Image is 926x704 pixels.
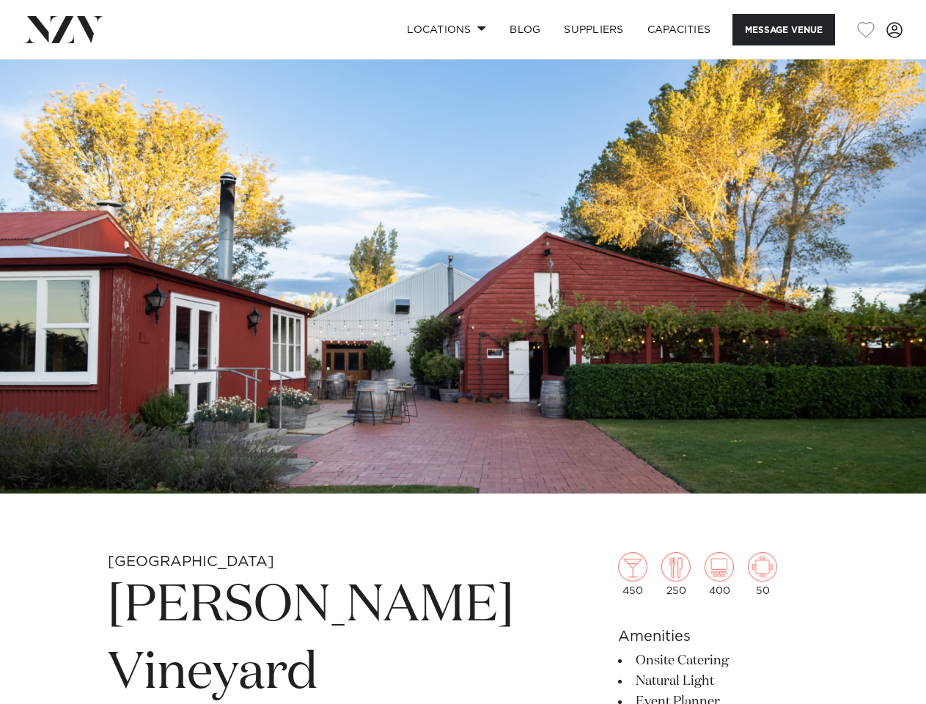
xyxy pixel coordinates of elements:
[732,14,835,45] button: Message Venue
[618,552,647,596] div: 450
[108,554,274,569] small: [GEOGRAPHIC_DATA]
[618,626,818,648] h6: Amenities
[498,14,552,45] a: BLOG
[23,16,103,43] img: nzv-logo.png
[661,552,691,582] img: dining.png
[661,552,691,596] div: 250
[618,650,818,671] li: Onsite Catering
[395,14,498,45] a: Locations
[552,14,635,45] a: SUPPLIERS
[618,552,647,582] img: cocktail.png
[705,552,734,582] img: theatre.png
[748,552,777,582] img: meeting.png
[705,552,734,596] div: 400
[618,671,818,692] li: Natural Light
[636,14,723,45] a: Capacities
[748,552,777,596] div: 50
